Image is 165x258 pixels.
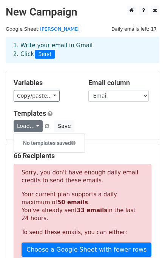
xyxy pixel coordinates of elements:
h6: No templates saved [14,137,85,149]
small: Google Sheet: [6,26,80,32]
h5: Variables [14,79,77,87]
a: Copy/paste... [14,90,60,102]
p: Sorry, you don't have enough daily email credits to send these emails. [22,169,143,185]
button: Save [54,120,74,132]
h5: 66 Recipients [14,152,151,160]
span: Send [35,50,55,59]
iframe: Chat Widget [127,222,165,258]
h2: New Campaign [6,6,159,19]
span: Daily emails left: 17 [109,25,159,33]
div: 1. Write your email in Gmail 2. Click [8,41,157,59]
a: [PERSON_NAME] [40,26,80,32]
p: To send these emails, you can either: [22,228,143,236]
a: Choose a Google Sheet with fewer rows [22,242,151,257]
h5: Email column [88,79,152,87]
strong: 50 emails [57,199,88,206]
strong: 33 emails [77,207,107,214]
a: Daily emails left: 17 [109,26,159,32]
a: Load... [14,120,43,132]
a: Templates [14,109,46,117]
p: Your current plan supports a daily maximum of . You've already sent in the last 24 hours. [22,191,143,222]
